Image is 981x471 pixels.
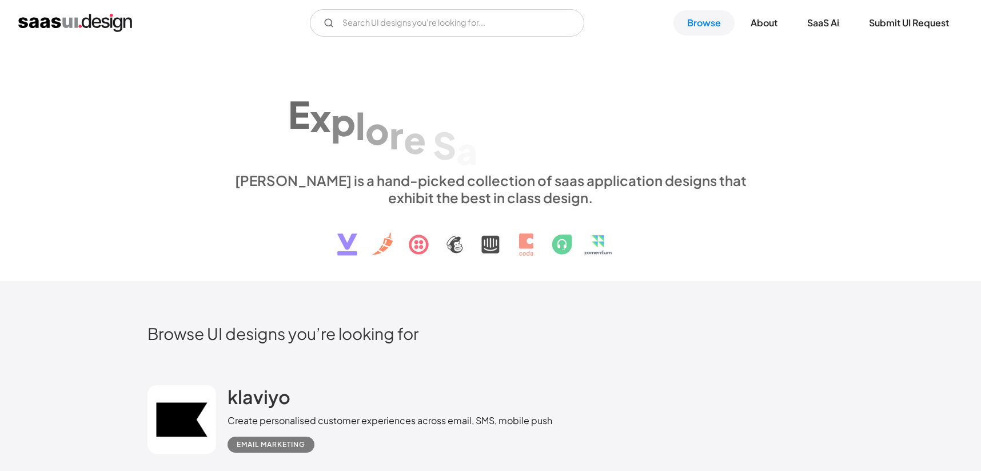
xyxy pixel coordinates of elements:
[228,385,290,414] a: klaviyo
[288,92,310,136] div: E
[228,172,753,206] div: [PERSON_NAME] is a hand-picked collection of saas application designs that exhibit the best in cl...
[310,9,584,37] input: Search UI designs you're looking for...
[237,438,305,452] div: Email Marketing
[310,9,584,37] form: Email Form
[433,122,456,167] div: S
[855,10,963,35] a: Submit UI Request
[228,385,290,408] h2: klaviyo
[331,100,356,144] div: p
[456,128,477,172] div: a
[228,414,552,428] div: Create personalised customer experiences across email, SMS, mobile push
[310,96,331,140] div: x
[737,10,791,35] a: About
[356,104,365,148] div: l
[793,10,853,35] a: SaaS Ai
[673,10,735,35] a: Browse
[404,117,426,161] div: e
[228,73,753,161] h1: Explore SaaS UI design patterns & interactions.
[18,14,132,32] a: home
[147,323,834,343] h2: Browse UI designs you’re looking for
[365,108,389,152] div: o
[317,206,664,266] img: text, icon, saas logo
[389,112,404,156] div: r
